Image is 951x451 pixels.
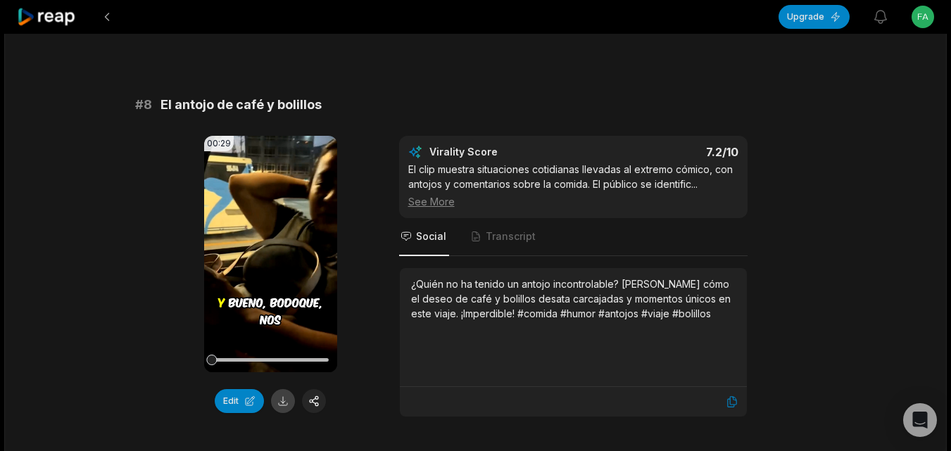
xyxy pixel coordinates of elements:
span: # 8 [135,95,152,115]
div: Virality Score [429,145,581,159]
nav: Tabs [399,218,748,256]
button: Edit [215,389,264,413]
div: El clip muestra situaciones cotidianas llevadas al extremo cómico, con antojos y comentarios sobr... [408,162,738,209]
div: Open Intercom Messenger [903,403,937,437]
video: Your browser does not support mp4 format. [204,136,337,372]
div: 7.2 /10 [587,145,738,159]
div: See More [408,194,738,209]
span: El antojo de café y bolillos [160,95,322,115]
span: Social [416,229,446,243]
button: Upgrade [779,5,850,29]
div: ¿Quién no ha tenido un antojo incontrolable? [PERSON_NAME] cómo el deseo de café y bolillos desat... [411,277,736,321]
span: Transcript [486,229,536,243]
